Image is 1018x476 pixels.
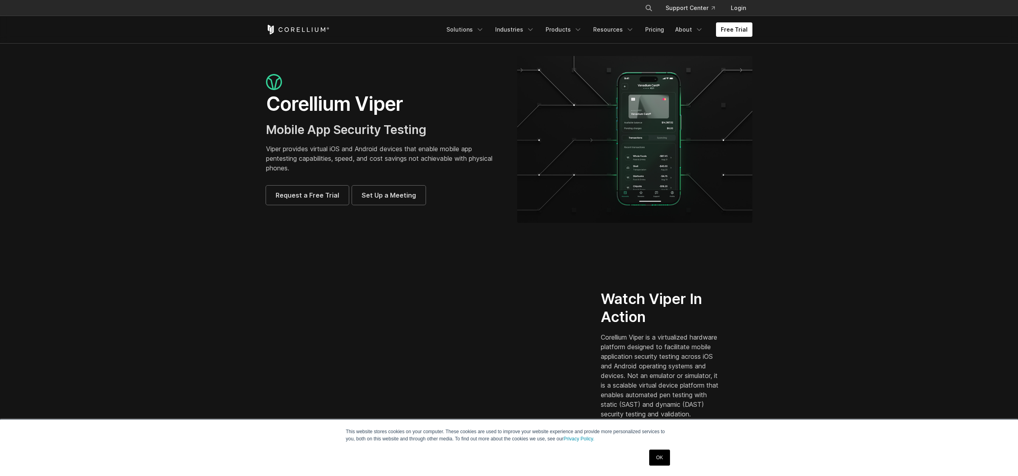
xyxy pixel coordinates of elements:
a: Solutions [442,22,489,37]
a: Free Trial [716,22,752,37]
a: Set Up a Meeting [352,186,426,205]
p: This website stores cookies on your computer. These cookies are used to improve your website expe... [346,428,672,442]
a: Privacy Policy. [564,436,594,442]
h1: Corellium Viper [266,92,501,116]
span: Set Up a Meeting [362,190,416,200]
div: Navigation Menu [442,22,752,37]
a: Products [541,22,587,37]
h2: Watch Viper In Action [601,290,722,326]
span: Request a Free Trial [276,190,339,200]
a: Corellium Home [266,25,330,34]
button: Search [642,1,656,15]
img: viper_hero [517,56,752,223]
span: Mobile App Security Testing [266,122,426,137]
a: Request a Free Trial [266,186,349,205]
a: Pricing [640,22,669,37]
a: About [670,22,708,37]
img: viper_icon_large [266,74,282,90]
a: Login [724,1,752,15]
a: Resources [588,22,639,37]
a: Industries [490,22,539,37]
a: OK [649,450,670,466]
div: Navigation Menu [635,1,752,15]
a: Support Center [659,1,721,15]
p: Corellium Viper is a virtualized hardware platform designed to facilitate mobile application secu... [601,332,722,419]
p: Viper provides virtual iOS and Android devices that enable mobile app pentesting capabilities, sp... [266,144,501,173]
